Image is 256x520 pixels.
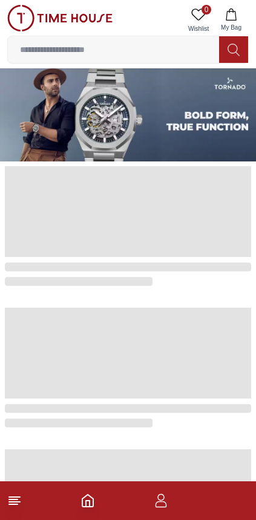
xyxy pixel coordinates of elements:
[214,5,249,36] button: My Bag
[183,24,214,33] span: Wishlist
[183,5,214,36] a: 0Wishlist
[7,5,113,31] img: ...
[202,5,211,15] span: 0
[216,23,246,32] span: My Bag
[80,493,95,508] a: Home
